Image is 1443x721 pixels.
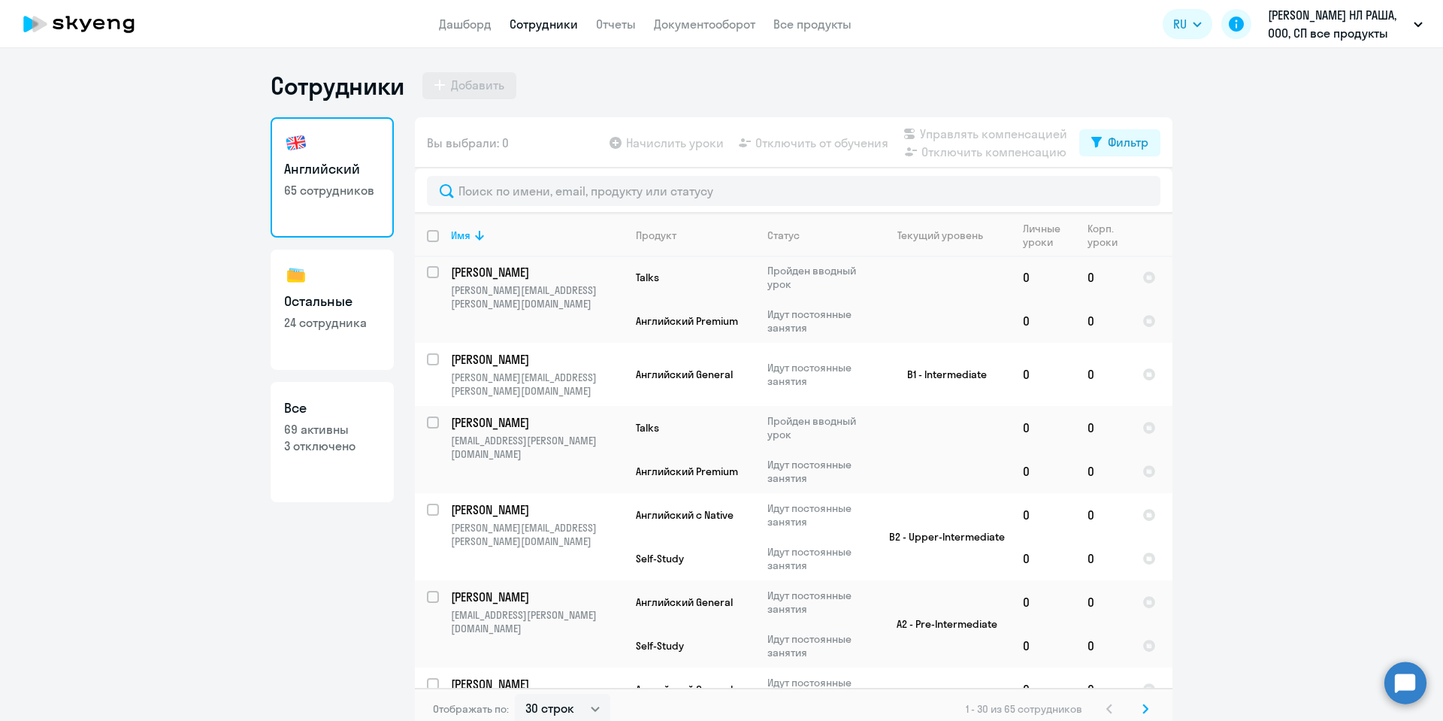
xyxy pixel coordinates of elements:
img: english [284,131,308,155]
td: 0 [1075,406,1130,450]
p: Идут постоянные занятия [767,632,870,659]
a: [PERSON_NAME] [451,264,623,280]
div: Личные уроки [1023,222,1075,249]
td: 0 [1075,493,1130,537]
span: Английский Premium [636,465,738,478]
td: 0 [1011,256,1075,299]
a: Английский65 сотрудников [271,117,394,238]
td: 0 [1011,537,1075,580]
span: Английский Premium [636,314,738,328]
p: Пройден вводный урок [767,414,870,441]
td: 0 [1075,299,1130,343]
div: Имя [451,229,470,242]
span: Английский General [636,683,733,696]
td: 0 [1075,450,1130,493]
td: 0 [1011,668,1075,711]
p: [PERSON_NAME] [451,264,621,280]
td: A2 - Pre-Intermediate [871,580,1011,668]
a: [PERSON_NAME] [451,501,623,518]
button: RU [1163,9,1212,39]
td: B2 - Upper-Intermediate [871,493,1011,580]
div: Добавить [451,76,504,94]
td: 0 [1075,624,1130,668]
td: 0 [1011,580,1075,624]
p: Идут постоянные занятия [767,501,870,529]
p: [PERSON_NAME] [451,676,621,692]
div: Текущий уровень [883,229,1010,242]
td: 0 [1011,450,1075,493]
img: others [284,263,308,287]
p: 69 активны [284,421,380,438]
td: 0 [1011,493,1075,537]
input: Поиск по имени, email, продукту или статусу [427,176,1160,206]
h3: Все [284,398,380,418]
td: B1 - Intermediate [871,343,1011,406]
p: [PERSON_NAME] НЛ РАША, ООО, СП все продукты [1268,6,1408,42]
div: Фильтр [1108,133,1148,151]
p: Идут постоянные занятия [767,361,870,388]
h1: Сотрудники [271,71,404,101]
p: Идут постоянные занятия [767,458,870,485]
a: Сотрудники [510,17,578,32]
span: Английский General [636,368,733,381]
span: Self-Study [636,552,684,565]
td: 0 [1011,624,1075,668]
p: [PERSON_NAME][EMAIL_ADDRESS][PERSON_NAME][DOMAIN_NAME] [451,283,623,311]
p: [PERSON_NAME] [451,351,621,368]
span: RU [1173,15,1187,33]
a: Отчеты [596,17,636,32]
span: Английский General [636,595,733,609]
p: [PERSON_NAME][EMAIL_ADDRESS][PERSON_NAME][DOMAIN_NAME] [451,521,623,548]
a: [PERSON_NAME] [451,676,623,692]
td: 0 [1011,406,1075,450]
a: Все69 активны3 отключено [271,382,394,502]
span: Вы выбрали: 0 [427,134,509,152]
p: Идут постоянные занятия [767,545,870,572]
a: Остальные24 сотрудника [271,250,394,370]
div: Продукт [636,229,676,242]
p: [PERSON_NAME] [451,414,621,431]
p: [EMAIL_ADDRESS][PERSON_NAME][DOMAIN_NAME] [451,608,623,635]
span: Self-Study [636,639,684,653]
span: Отображать по: [433,702,509,716]
p: 3 отключено [284,438,380,454]
p: 24 сотрудника [284,314,380,331]
p: Пройден вводный урок [767,264,870,291]
span: Английский с Native [636,508,734,522]
td: 0 [1011,299,1075,343]
p: [PERSON_NAME] [451,589,621,605]
div: Текущий уровень [897,229,983,242]
span: Talks [636,271,659,284]
button: Добавить [422,72,516,99]
td: 0 [1011,343,1075,406]
a: [PERSON_NAME] [451,351,623,368]
a: Все продукты [773,17,852,32]
p: [EMAIL_ADDRESS][PERSON_NAME][DOMAIN_NAME] [451,434,623,461]
button: Фильтр [1079,129,1160,156]
p: [PERSON_NAME] [451,501,621,518]
p: Идут постоянные занятия [767,307,870,335]
h3: Остальные [284,292,380,311]
a: Дашборд [439,17,492,32]
td: 0 [1075,580,1130,624]
td: 0 [1075,537,1130,580]
span: Talks [636,421,659,435]
td: 0 [1075,256,1130,299]
td: 0 [1075,343,1130,406]
a: Документооборот [654,17,755,32]
div: Имя [451,229,623,242]
div: Статус [767,229,800,242]
p: 65 сотрудников [284,182,380,198]
span: 1 - 30 из 65 сотрудников [966,702,1082,716]
h3: Английский [284,159,380,179]
p: Идут постоянные занятия [767,589,870,616]
div: Корп. уроки [1088,222,1130,249]
p: [PERSON_NAME][EMAIL_ADDRESS][PERSON_NAME][DOMAIN_NAME] [451,371,623,398]
td: 0 [1075,668,1130,711]
a: [PERSON_NAME] [451,589,623,605]
button: [PERSON_NAME] НЛ РАША, ООО, СП все продукты [1260,6,1430,42]
p: Идут постоянные занятия [767,676,870,703]
a: [PERSON_NAME] [451,414,623,431]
